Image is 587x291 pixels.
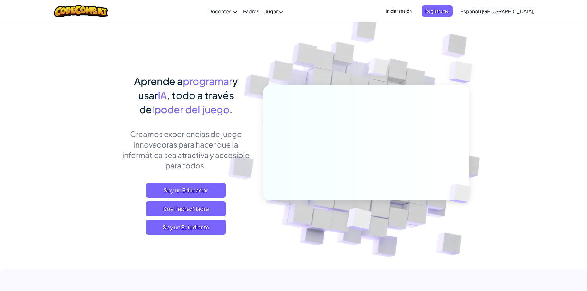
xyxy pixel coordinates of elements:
a: Jugar [262,3,286,19]
button: Iniciar sesión [382,5,415,17]
button: Registrarse [422,5,453,17]
img: Overlap cubes [436,46,490,98]
a: Soy Padre/Madre [146,201,226,216]
a: Docentes [205,3,240,19]
span: poder del juego [154,103,230,115]
span: . [230,103,233,115]
a: Soy un Educador [146,183,226,198]
span: Jugar [265,8,278,14]
span: programar [183,75,232,87]
span: Docentes [208,8,231,14]
span: Español ([GEOGRAPHIC_DATA]) [460,8,535,14]
img: CodeCombat logo [54,5,108,17]
a: Padres [240,3,262,19]
button: Soy un Estudiante [146,220,226,235]
p: Creamos experiencias de juego innovadoras para hacer que la informática sea atractiva y accesible... [118,129,254,171]
span: , todo a través del [139,89,234,115]
img: Overlap cubes [439,171,485,216]
img: Overlap cubes [331,195,386,246]
a: Español ([GEOGRAPHIC_DATA]) [457,3,538,19]
span: Aprende a [134,75,183,87]
img: Overlap cubes [356,46,401,92]
span: IA [158,89,167,101]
